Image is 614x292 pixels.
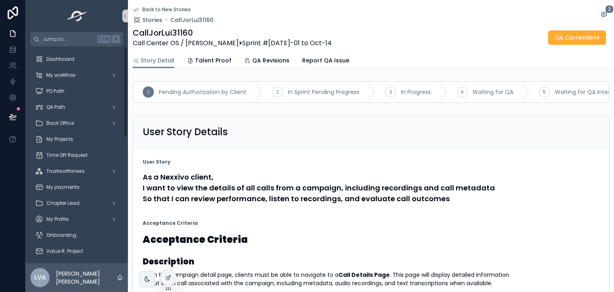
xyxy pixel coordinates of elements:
span: In Sprint Pending Progress [288,88,359,96]
h4: As a Nexxivo client, I want to view the details of all calls from a campaign, including recording... [143,172,599,204]
a: Onboarding [30,228,123,242]
span: In Progress [401,88,431,96]
span: My payments [46,184,80,190]
a: My payments [30,180,123,194]
span: Call Center OS / [PERSON_NAME] Sprint #[DATE]-01 to Oct-14 [133,38,332,48]
a: My Profile [30,212,123,226]
span: 4 [460,89,464,95]
button: QA Corrections [548,30,606,45]
p: From the campaign detail page, clients must be able to navigate to a . This page will display det... [143,271,599,288]
p: [PERSON_NAME] [PERSON_NAME] [56,270,117,286]
a: Stories [133,16,162,24]
a: Chapter Lead [30,196,123,210]
a: Back Office [30,116,123,130]
span: QA Path [46,104,65,110]
h2: User Story Details [143,126,228,138]
strong: Description [143,256,194,267]
span: Onboarding [46,232,76,238]
button: 2 [599,10,609,20]
span: Dashboard [46,56,74,62]
span: Back Office [46,120,74,126]
a: Dashboard [30,52,123,66]
a: Trustworthiness [30,164,123,178]
span: QA Corrections [554,34,600,42]
img: App logo [64,10,90,22]
span: Time Off Request [46,152,88,158]
span: K [113,36,119,42]
span: Ctrl [98,35,111,43]
span: Jump to... [43,36,94,42]
a: Talent Proof [187,53,231,69]
strong: > [239,38,242,48]
span: LVA [34,273,46,282]
div: scrollable content [26,46,128,263]
span: My Profile [46,216,68,222]
strong: User Story [143,159,171,165]
strong: Acceptance Criteria [143,233,248,246]
a: Back to New Stories [133,6,191,13]
span: 3 [389,89,392,95]
span: 2 [276,89,279,95]
a: Time Off Request [30,148,123,162]
span: Chapter Lead [46,200,80,206]
strong: Acceptance Criteria [143,220,198,226]
span: 2 [605,5,614,13]
span: My Projects [46,136,73,142]
a: My Projects [30,132,123,146]
a: PO Path [30,84,123,98]
a: CallJorLui31160 [170,16,213,24]
a: Story Detail [133,53,174,68]
span: Talent Proof [195,56,231,64]
span: Value R. Project [46,248,83,254]
a: My workflow [30,68,123,82]
span: 5 [543,89,546,95]
span: Report QA Issue [302,56,349,64]
span: Pending Authorization by Client [159,88,246,96]
a: QA Revisions [244,53,289,69]
a: Report QA Issue [302,53,349,69]
span: Back to New Stories [142,6,191,13]
span: 1 [148,89,149,95]
span: Stories [142,16,162,24]
span: My workflow [46,72,76,78]
a: Value R. Project [30,244,123,258]
h1: CallJorLui31160 [133,27,332,38]
span: Waiting for QA [472,88,513,96]
a: QA Path [30,100,123,114]
strong: Call Details Page [339,271,390,279]
span: Trustworthiness [46,168,85,174]
span: QA Revisions [252,56,289,64]
button: Jump to...CtrlK [30,32,123,46]
span: PO Path [46,88,64,94]
span: Story Detail [141,56,174,64]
